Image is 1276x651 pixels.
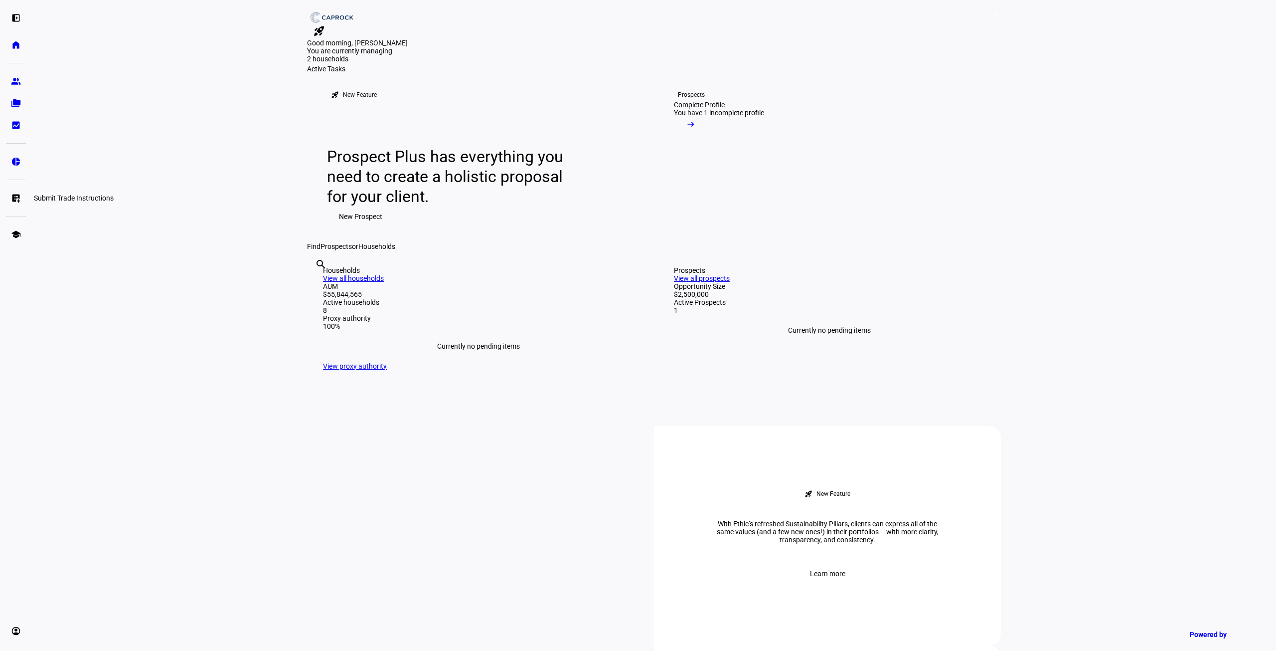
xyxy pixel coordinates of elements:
eth-mat-symbol: pie_chart [11,157,21,167]
div: Prospects [678,91,705,99]
div: 2 households [307,55,407,65]
a: ProspectsComplete ProfileYou have 1 incomplete profile [658,73,823,242]
div: Currently no pending items [674,314,985,346]
div: Active Prospects [674,298,985,306]
eth-mat-symbol: account_circle [11,626,21,636]
input: Enter name of prospect or household [315,272,317,284]
eth-mat-symbol: bid_landscape [11,120,21,130]
a: Powered by [1185,625,1261,644]
a: View proxy authority [323,362,387,370]
span: Prospects [320,242,352,250]
div: $55,844,565 [323,290,634,298]
div: Complete Profile [674,101,725,109]
div: 1 [674,306,985,314]
eth-mat-symbol: home [11,40,21,50]
a: View all prospects [674,274,730,282]
a: group [6,71,26,91]
div: Currently no pending items [323,330,634,362]
div: With Ethic’s refreshed Sustainability Pillars, clients can express all of the same values (and a ... [703,520,952,544]
div: 100% [323,322,634,330]
a: bid_landscape [6,115,26,135]
span: 5 [991,10,999,18]
div: New Feature [343,91,377,99]
div: AUM [323,282,634,290]
div: Active households [323,298,634,306]
a: folder_copy [6,93,26,113]
mat-icon: rocket_launch [331,91,339,99]
div: Proxy authority [323,314,634,322]
div: $2,500,000 [674,290,985,298]
span: Learn more [810,564,845,584]
button: New Prospect [327,207,394,226]
mat-icon: search [315,258,327,270]
eth-mat-symbol: list_alt_add [11,193,21,203]
span: New Prospect [339,207,382,226]
mat-icon: rocket_launch [804,490,812,498]
button: Learn more [798,564,857,584]
eth-mat-symbol: left_panel_open [11,13,21,23]
div: 8 [323,306,634,314]
a: pie_chart [6,152,26,172]
span: You are currently managing [307,47,392,55]
div: Good morning, [PERSON_NAME] [307,39,1001,47]
div: Households [323,266,634,274]
a: View all households [323,274,384,282]
div: Prospect Plus has everything you need to create a holistic proposal for your client. [327,147,573,207]
eth-mat-symbol: group [11,76,21,86]
div: Find or [307,242,1001,250]
div: You have 1 incomplete profile [674,109,764,117]
div: Prospects [674,266,985,274]
mat-icon: arrow_right_alt [686,119,696,129]
span: Households [358,242,395,250]
eth-mat-symbol: school [11,229,21,239]
div: Active Tasks [307,65,1001,73]
div: Opportunity Size [674,282,985,290]
mat-icon: rocket_launch [313,25,325,37]
a: home [6,35,26,55]
div: New Feature [816,490,850,498]
eth-mat-symbol: folder_copy [11,98,21,108]
div: Submit Trade Instructions [30,192,118,204]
